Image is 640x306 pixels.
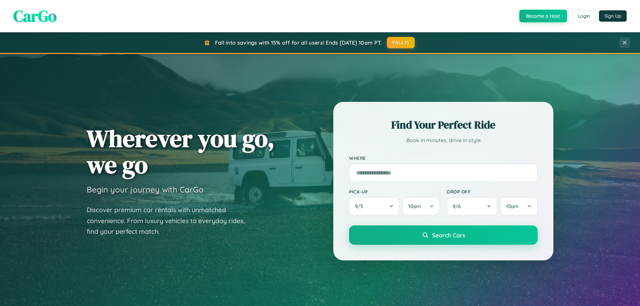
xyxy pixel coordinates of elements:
[447,189,538,194] label: Drop-off
[349,225,538,245] button: Search Cars
[349,118,538,132] h2: Find Your Perfect Ride
[349,136,538,145] p: Book in minutes, drive in style
[87,184,204,194] h3: Begin your journey with CarGo
[87,125,275,178] h1: Wherever you go, we go
[349,197,400,215] button: 9/5
[215,39,382,46] span: Fall into savings with 15% off for all users! Ends [DATE] 10am PT.
[387,37,415,48] button: FALL15
[453,203,464,209] span: 9 / 6
[402,197,440,215] button: 10am
[599,10,627,22] button: Sign Up
[506,203,519,209] span: 10am
[408,203,421,209] span: 10am
[519,10,567,22] button: Become a Host
[87,204,253,237] p: Discover premium car rentals with unmatched convenience. From luxury vehicles to everyday rides, ...
[500,197,538,215] button: 10am
[13,5,57,27] span: CarGo
[349,189,440,194] label: Pick-up
[447,197,497,215] button: 9/6
[355,203,366,209] span: 9 / 5
[349,155,538,161] label: Where
[432,231,465,239] span: Search Cars
[572,10,596,22] button: Login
